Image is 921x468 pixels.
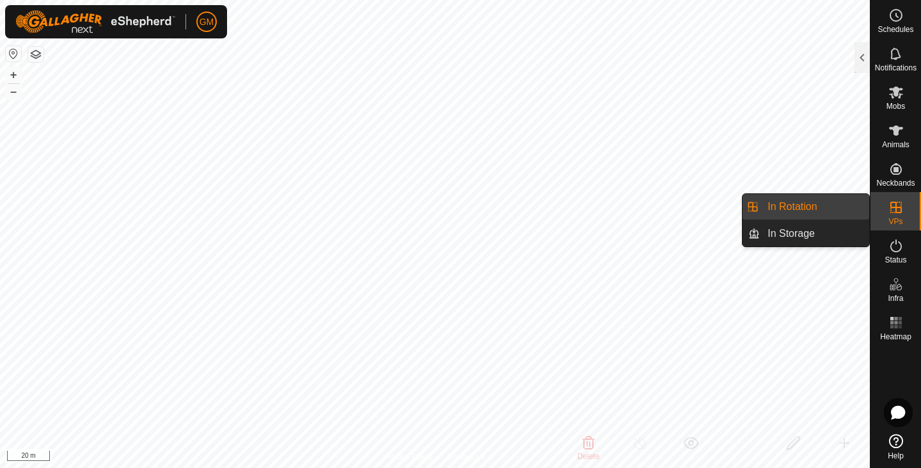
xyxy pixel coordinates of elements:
[888,452,904,460] span: Help
[6,84,21,99] button: –
[767,226,815,241] span: In Storage
[767,199,817,214] span: In Rotation
[885,256,906,264] span: Status
[760,194,869,220] a: In Rotation
[200,15,214,29] span: GM
[888,295,903,302] span: Infra
[448,451,485,463] a: Contact Us
[384,451,432,463] a: Privacy Policy
[882,141,909,149] span: Animals
[886,102,905,110] span: Mobs
[880,333,911,341] span: Heatmap
[870,429,921,465] a: Help
[743,194,869,220] li: In Rotation
[743,221,869,246] li: In Storage
[6,67,21,83] button: +
[28,47,43,62] button: Map Layers
[875,64,917,72] span: Notifications
[760,221,869,246] a: In Storage
[878,26,913,33] span: Schedules
[876,179,915,187] span: Neckbands
[888,218,902,225] span: VPs
[6,46,21,61] button: Reset Map
[15,10,175,33] img: Gallagher Logo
